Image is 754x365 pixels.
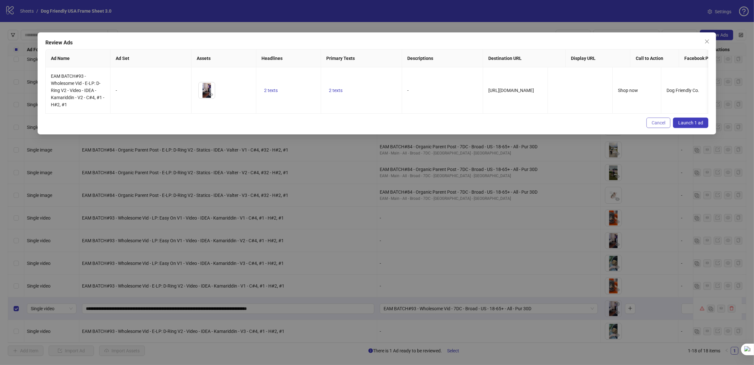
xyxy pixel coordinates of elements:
[702,36,713,47] button: Close
[488,88,534,93] span: [URL][DOMAIN_NAME]
[667,87,704,94] div: Dog Friendly Co.
[652,120,666,125] span: Cancel
[110,50,191,67] th: Ad Set
[207,91,215,98] button: Preview
[51,74,104,107] span: EAM BATCH#93 - Wholesome Vid - E-LP: D-Ring V2 - Video - IDEA - Kamariddin - V2 - C#4, #1 - H#2, #1
[264,88,278,93] span: 2 texts
[261,86,280,94] button: 2 texts
[191,50,256,67] th: Assets
[329,88,342,93] span: 2 texts
[116,87,186,94] div: -
[673,118,709,128] button: Launch 1 ad
[256,50,321,67] th: Headlines
[402,50,483,67] th: Descriptions
[483,50,566,67] th: Destination URL
[321,50,402,67] th: Primary Texts
[46,50,110,67] th: Ad Name
[705,39,710,44] span: close
[679,120,703,125] span: Launch 1 ad
[199,82,215,98] img: Asset 1
[326,86,345,94] button: 2 texts
[631,50,679,67] th: Call to Action
[45,39,708,47] div: Review Ads
[209,92,213,97] span: eye
[407,88,409,93] span: -
[679,50,728,67] th: Facebook Page
[566,50,631,67] th: Display URL
[647,118,671,128] button: Cancel
[618,88,638,93] span: Shop now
